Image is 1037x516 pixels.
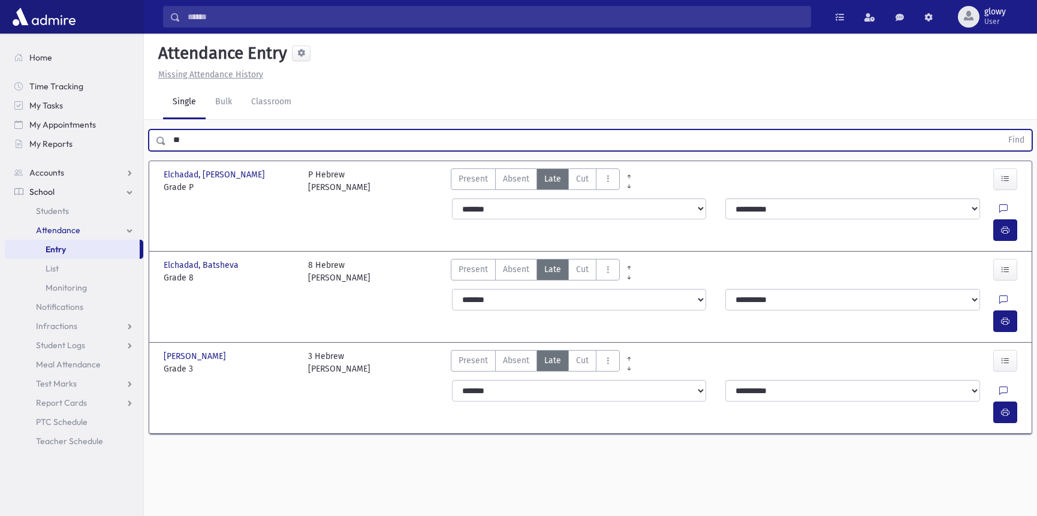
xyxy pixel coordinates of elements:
[5,316,143,336] a: Infractions
[544,354,561,367] span: Late
[164,259,241,271] span: Elchadad, Batsheva
[242,86,301,119] a: Classroom
[308,168,370,194] div: P Hebrew [PERSON_NAME]
[29,52,52,63] span: Home
[29,100,63,111] span: My Tasks
[5,297,143,316] a: Notifications
[29,81,83,92] span: Time Tracking
[206,86,242,119] a: Bulk
[36,417,88,427] span: PTC Schedule
[544,263,561,276] span: Late
[544,173,561,185] span: Late
[5,431,143,451] a: Teacher Schedule
[164,350,228,363] span: [PERSON_NAME]
[1001,130,1032,150] button: Find
[36,225,80,236] span: Attendance
[164,168,267,181] span: Elchadad, [PERSON_NAME]
[29,186,55,197] span: School
[5,134,143,153] a: My Reports
[36,359,101,370] span: Meal Attendance
[5,115,143,134] a: My Appointments
[5,48,143,67] a: Home
[459,354,488,367] span: Present
[984,7,1006,17] span: glowy
[46,263,59,274] span: List
[46,282,87,293] span: Monitoring
[576,354,589,367] span: Cut
[459,263,488,276] span: Present
[5,374,143,393] a: Test Marks
[984,17,1006,26] span: User
[576,173,589,185] span: Cut
[29,167,64,178] span: Accounts
[5,96,143,115] a: My Tasks
[180,6,810,28] input: Search
[5,182,143,201] a: School
[451,168,620,194] div: AttTypes
[10,5,79,29] img: AdmirePro
[29,138,73,149] span: My Reports
[5,355,143,374] a: Meal Attendance
[5,336,143,355] a: Student Logs
[503,354,529,367] span: Absent
[5,412,143,431] a: PTC Schedule
[5,240,140,259] a: Entry
[29,119,96,130] span: My Appointments
[503,173,529,185] span: Absent
[5,393,143,412] a: Report Cards
[36,378,77,389] span: Test Marks
[36,206,69,216] span: Students
[163,86,206,119] a: Single
[5,201,143,221] a: Students
[36,436,103,446] span: Teacher Schedule
[308,259,370,284] div: 8 Hebrew [PERSON_NAME]
[5,278,143,297] a: Monitoring
[153,70,263,80] a: Missing Attendance History
[164,181,296,194] span: Grade P
[36,321,77,331] span: Infractions
[451,350,620,375] div: AttTypes
[308,350,370,375] div: 3 Hebrew [PERSON_NAME]
[576,263,589,276] span: Cut
[46,244,66,255] span: Entry
[36,340,85,351] span: Student Logs
[503,263,529,276] span: Absent
[164,271,296,284] span: Grade 8
[158,70,263,80] u: Missing Attendance History
[164,363,296,375] span: Grade 3
[153,43,287,64] h5: Attendance Entry
[459,173,488,185] span: Present
[36,301,83,312] span: Notifications
[36,397,87,408] span: Report Cards
[451,259,620,284] div: AttTypes
[5,221,143,240] a: Attendance
[5,163,143,182] a: Accounts
[5,77,143,96] a: Time Tracking
[5,259,143,278] a: List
